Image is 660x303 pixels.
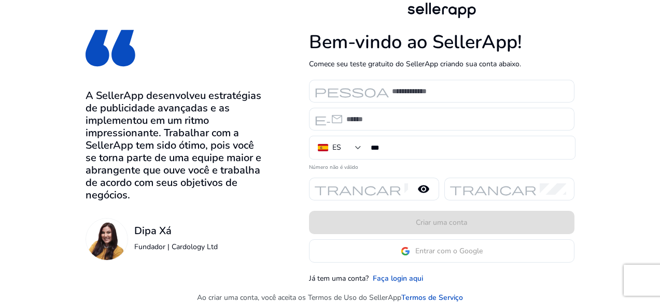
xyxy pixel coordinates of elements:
[309,273,369,283] font: Já tem uma conta?
[450,182,537,196] font: trancar
[314,182,401,196] font: trancar
[314,84,389,98] font: pessoa
[373,273,423,284] a: Faça login aqui
[411,183,436,195] mat-icon: remove_red_eye
[309,164,358,171] font: Número não é válido
[197,293,401,302] font: Ao criar uma conta, você aceita os Termos de Uso do SellerApp
[373,273,423,283] font: Faça login aqui
[309,30,522,55] font: Bem-vindo ao SellerApp!
[86,89,261,202] font: A SellerApp desenvolveu estratégias de publicidade avançadas e as implementou em um ritmo impress...
[134,242,218,252] font: Fundador | Cardology Ltd
[314,112,343,126] font: e-mail
[332,142,341,152] font: ES
[134,224,172,238] font: Dipa Xá
[309,59,521,69] font: Comece seu teste gratuito do SellerApp criando sua conta abaixo.
[401,292,463,303] a: Termos de Serviço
